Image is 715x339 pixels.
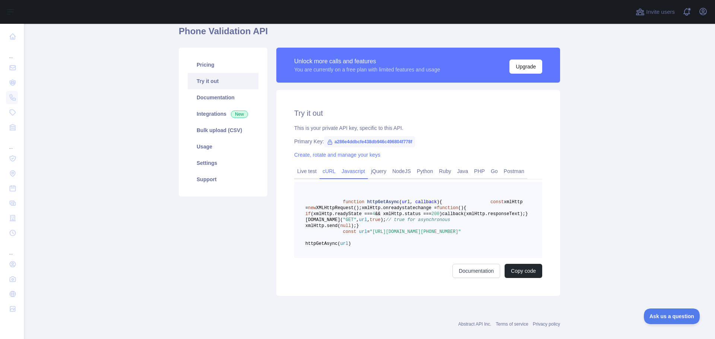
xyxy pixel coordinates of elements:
[454,165,471,177] a: Java
[294,108,542,118] h2: Try it out
[381,217,386,223] span: );
[367,217,370,223] span: ,
[496,322,528,327] a: Terms of service
[372,211,375,217] span: 4
[375,211,431,217] span: && xmlHttp.status ===
[188,155,258,171] a: Settings
[359,217,367,223] span: url
[343,229,356,234] span: const
[458,205,461,211] span: (
[367,229,370,234] span: =
[316,205,362,211] span: XMLHttpRequest();
[367,199,399,205] span: httpGetAsync
[188,89,258,106] a: Documentation
[6,241,18,256] div: ...
[356,217,359,223] span: ,
[6,135,18,150] div: ...
[414,165,436,177] a: Python
[188,57,258,73] a: Pricing
[370,217,381,223] span: true
[348,241,351,246] span: )
[439,211,442,217] span: )
[525,211,528,217] span: }
[501,165,527,177] a: Postman
[386,217,450,223] span: // true for asynchronous
[370,229,461,234] span: "[URL][DOMAIN_NAME][PHONE_NUMBER]"
[389,165,414,177] a: NodeJS
[402,199,437,205] span: url, callback
[488,165,501,177] a: Go
[646,8,675,16] span: Invite users
[305,241,340,246] span: httpGetAsync(
[368,165,389,177] a: jQuery
[351,223,356,228] span: );
[359,229,367,234] span: url
[436,165,454,177] a: Ruby
[431,211,439,217] span: 200
[461,205,464,211] span: )
[343,217,356,223] span: "GET"
[533,322,560,327] a: Privacy policy
[439,199,442,205] span: {
[231,111,248,118] span: New
[294,124,542,132] div: This is your private API key, specific to this API.
[294,165,320,177] a: Live test
[471,165,488,177] a: PHP
[308,205,316,211] span: new
[188,171,258,188] a: Support
[343,199,365,205] span: function
[305,223,340,228] span: xmlHttp.send(
[442,211,525,217] span: callback(xmlHttp.responseText);
[634,6,676,18] button: Invite users
[305,211,311,217] span: if
[399,199,402,205] span: (
[509,60,542,74] button: Upgrade
[305,217,343,223] span: [DOMAIN_NAME](
[464,205,466,211] span: {
[340,223,351,228] span: null
[179,25,560,43] h1: Phone Validation API
[6,45,18,60] div: ...
[490,199,504,205] span: const
[188,73,258,89] a: Try it out
[437,199,439,205] span: )
[339,165,368,177] a: Javascript
[320,165,339,177] a: cURL
[311,211,372,217] span: (xmlHttp.readyState ===
[294,138,542,145] div: Primary Key:
[188,106,258,122] a: Integrations New
[188,138,258,155] a: Usage
[324,136,415,147] span: a286e4ddbcfe438db946c496804f778f
[294,66,440,73] div: You are currently on a free plan with limited features and usage
[505,264,542,278] button: Copy code
[356,223,359,228] span: }
[294,152,380,158] a: Create, rotate and manage your keys
[437,205,458,211] span: function
[458,322,492,327] a: Abstract API Inc.
[294,57,440,66] div: Unlock more calls and features
[452,264,500,278] a: Documentation
[362,205,437,211] span: xmlHttp.onreadystatechange =
[188,122,258,138] a: Bulk upload (CSV)
[644,308,700,324] iframe: Toggle Customer Support
[340,241,349,246] span: url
